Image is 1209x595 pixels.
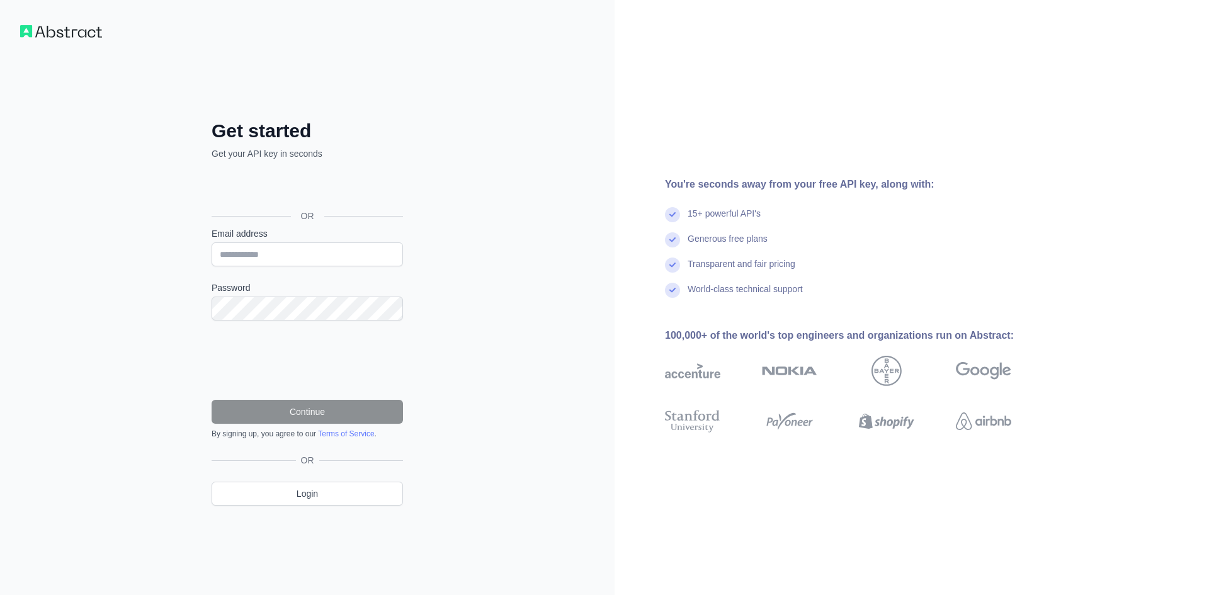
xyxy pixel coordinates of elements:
[762,356,817,386] img: nokia
[665,258,680,273] img: check mark
[665,328,1052,343] div: 100,000+ of the world's top engineers and organizations run on Abstract:
[688,207,761,232] div: 15+ powerful API's
[871,356,902,386] img: bayer
[665,177,1052,192] div: You're seconds away from your free API key, along with:
[665,407,720,435] img: stanford university
[212,120,403,142] h2: Get started
[212,482,403,506] a: Login
[688,258,795,283] div: Transparent and fair pricing
[212,336,403,385] iframe: reCAPTCHA
[688,283,803,308] div: World-class technical support
[688,232,768,258] div: Generous free plans
[212,281,403,294] label: Password
[665,232,680,247] img: check mark
[212,400,403,424] button: Continue
[956,356,1011,386] img: google
[665,283,680,298] img: check mark
[665,207,680,222] img: check mark
[665,356,720,386] img: accenture
[212,147,403,160] p: Get your API key in seconds
[762,407,817,435] img: payoneer
[205,174,407,201] iframe: Sign in with Google Button
[20,25,102,38] img: Workflow
[859,407,914,435] img: shopify
[318,429,374,438] a: Terms of Service
[956,407,1011,435] img: airbnb
[212,227,403,240] label: Email address
[212,429,403,439] div: By signing up, you agree to our .
[291,210,324,222] span: OR
[296,454,319,467] span: OR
